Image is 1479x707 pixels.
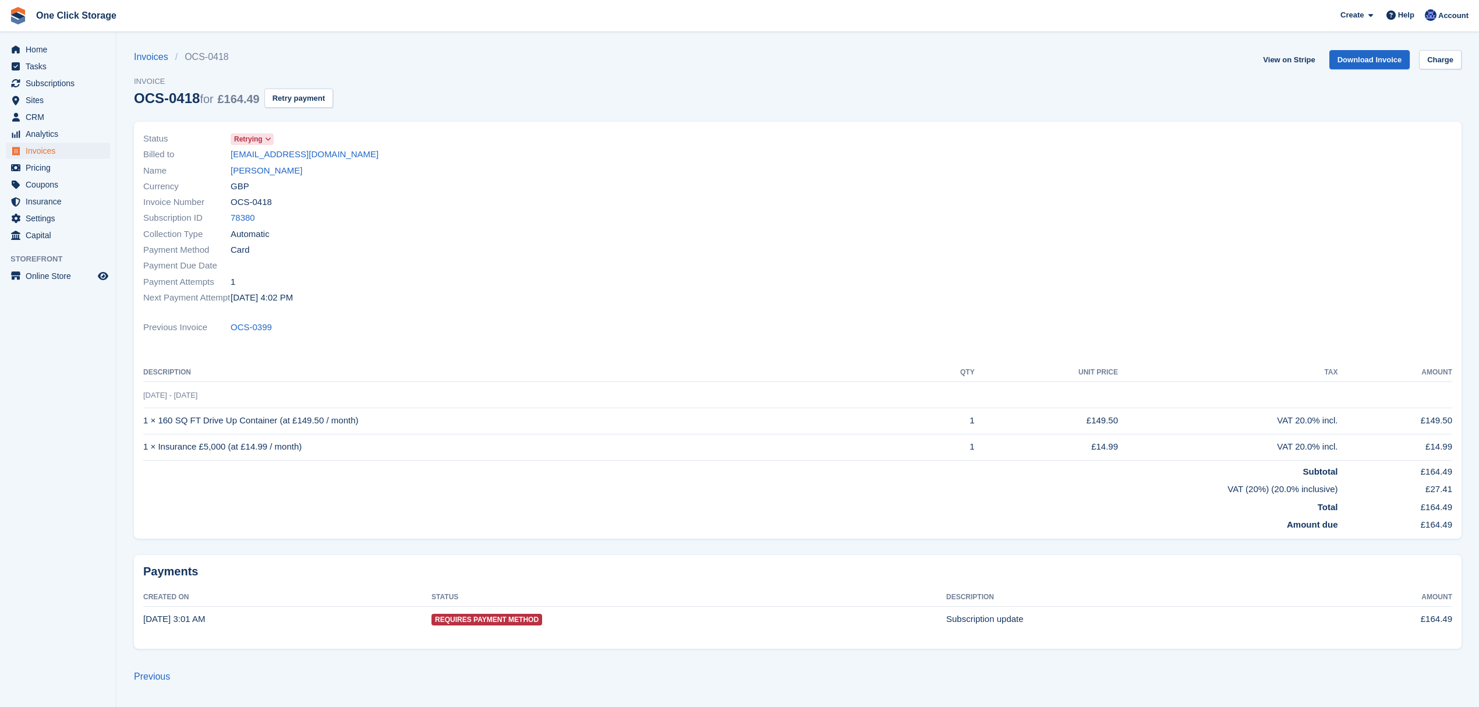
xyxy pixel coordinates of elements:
a: menu [6,176,110,193]
a: [EMAIL_ADDRESS][DOMAIN_NAME] [231,148,378,161]
a: menu [6,75,110,91]
span: Sites [26,92,95,108]
span: Next Payment Attempt [143,291,231,305]
span: Invoices [26,143,95,159]
a: One Click Storage [31,6,121,25]
td: £164.49 [1305,606,1452,632]
button: Retry payment [264,89,333,108]
span: Home [26,41,95,58]
strong: Total [1318,502,1338,512]
a: menu [6,92,110,108]
div: OCS-0418 [134,90,260,106]
span: Account [1438,10,1469,22]
span: Capital [26,227,95,243]
th: Created On [143,588,431,607]
time: 2025-09-23 02:01:59 UTC [143,614,205,624]
span: Previous Invoice [143,321,231,334]
span: £164.49 [217,93,259,105]
a: menu [6,268,110,284]
span: OCS-0418 [231,196,272,209]
span: Pricing [26,160,95,176]
strong: Subtotal [1303,466,1338,476]
span: Subscription ID [143,211,231,225]
h2: Payments [143,564,1452,579]
td: £149.50 [1338,408,1452,434]
td: VAT (20%) (20.0% inclusive) [143,478,1338,496]
span: Payment Attempts [143,275,231,289]
a: menu [6,58,110,75]
span: Payment Due Date [143,259,231,273]
span: Tasks [26,58,95,75]
td: £27.41 [1338,478,1452,496]
span: 1 [231,275,235,289]
span: Storefront [10,253,116,265]
th: Amount [1305,588,1452,607]
span: [DATE] - [DATE] [143,391,197,400]
a: Invoices [134,50,175,64]
span: Coupons [26,176,95,193]
th: Description [946,588,1305,607]
td: £149.50 [975,408,1118,434]
a: menu [6,109,110,125]
span: Create [1340,9,1364,21]
div: VAT 20.0% incl. [1118,440,1338,454]
span: GBP [231,180,249,193]
a: menu [6,193,110,210]
th: Description [143,363,922,382]
td: Subscription update [946,606,1305,632]
a: 78380 [231,211,255,225]
span: Currency [143,180,231,193]
span: CRM [26,109,95,125]
a: menu [6,143,110,159]
span: Subscriptions [26,75,95,91]
th: QTY [922,363,974,382]
img: stora-icon-8386f47178a22dfd0bd8f6a31ec36ba5ce8667c1dd55bd0f319d3a0aa187defe.svg [9,7,27,24]
span: Name [143,164,231,178]
span: Requires Payment Method [431,614,542,625]
span: Help [1398,9,1414,21]
span: Collection Type [143,228,231,241]
th: Tax [1118,363,1338,382]
span: Automatic [231,228,270,241]
a: Preview store [96,269,110,283]
time: 2025-09-23 15:02:02 UTC [231,291,293,305]
a: Download Invoice [1329,50,1410,69]
td: 1 × 160 SQ FT Drive Up Container (at £149.50 / month) [143,408,922,434]
a: [PERSON_NAME] [231,164,302,178]
td: £164.49 [1338,496,1452,514]
td: £164.49 [1338,514,1452,532]
td: 1 × Insurance £5,000 (at £14.99 / month) [143,434,922,460]
span: Invoice [134,76,333,87]
a: menu [6,160,110,176]
a: View on Stripe [1258,50,1319,69]
a: menu [6,126,110,142]
a: menu [6,41,110,58]
td: 1 [922,434,974,460]
span: for [200,93,213,105]
span: Insurance [26,193,95,210]
span: Invoice Number [143,196,231,209]
a: menu [6,227,110,243]
a: Previous [134,671,170,681]
span: Payment Method [143,243,231,257]
nav: breadcrumbs [134,50,333,64]
span: Card [231,243,250,257]
span: Settings [26,210,95,227]
a: Retrying [231,132,274,146]
div: VAT 20.0% incl. [1118,414,1338,427]
th: Amount [1338,363,1452,382]
strong: Amount due [1287,519,1338,529]
th: Status [431,588,946,607]
a: menu [6,210,110,227]
span: Online Store [26,268,95,284]
span: Billed to [143,148,231,161]
td: 1 [922,408,974,434]
span: Retrying [234,134,263,144]
img: Thomas [1425,9,1436,21]
a: OCS-0399 [231,321,272,334]
a: Charge [1419,50,1462,69]
td: £14.99 [975,434,1118,460]
td: £164.49 [1338,460,1452,478]
span: Analytics [26,126,95,142]
span: Status [143,132,231,146]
